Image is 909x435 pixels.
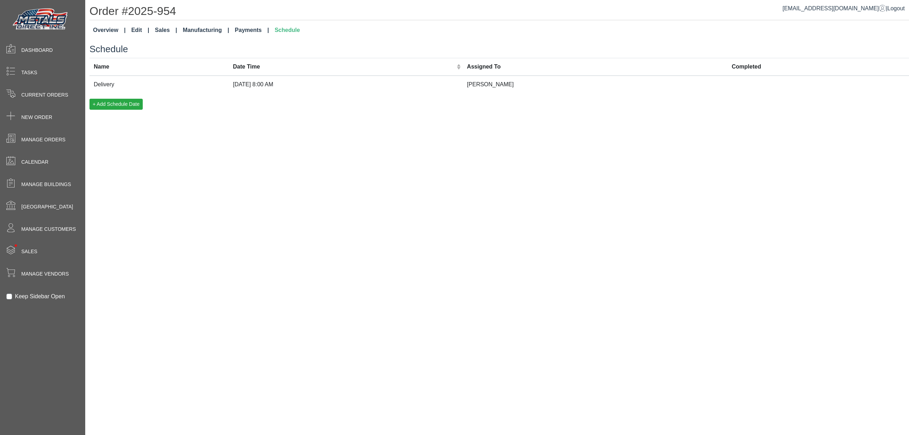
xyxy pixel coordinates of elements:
a: Manufacturing [180,23,232,37]
button: + Add Schedule Date [89,99,143,110]
span: Dashboard [21,47,53,54]
span: Logout [887,5,905,11]
div: Assigned To [467,62,723,71]
span: Manage Vendors [21,270,69,278]
span: [GEOGRAPHIC_DATA] [21,203,73,211]
div: Name [94,62,224,71]
span: [DATE] 8:00 AM [233,81,273,87]
span: Manage Buildings [21,181,71,188]
span: Manage Orders [21,136,65,143]
span: New Order [21,114,52,121]
a: [EMAIL_ADDRESS][DOMAIN_NAME] [783,5,886,11]
td: Delivery [89,76,229,93]
span: Sales [21,248,37,255]
label: Keep Sidebar Open [15,292,65,301]
div: Completed [732,62,905,71]
img: Metals Direct Inc Logo [11,6,71,33]
a: Edit [129,23,152,37]
span: • [7,234,25,257]
span: Manage Customers [21,225,76,233]
span: Calendar [21,158,48,166]
span: Tasks [21,69,37,76]
a: Overview [90,23,129,37]
td: [PERSON_NAME] [463,76,728,93]
a: Payments [232,23,272,37]
span: Current Orders [21,91,68,99]
div: Date Time [233,62,455,71]
a: Schedule [272,23,303,37]
div: | [783,4,905,13]
h3: Schedule [89,44,909,55]
a: Sales [152,23,180,37]
h1: Order #2025-954 [89,4,909,20]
